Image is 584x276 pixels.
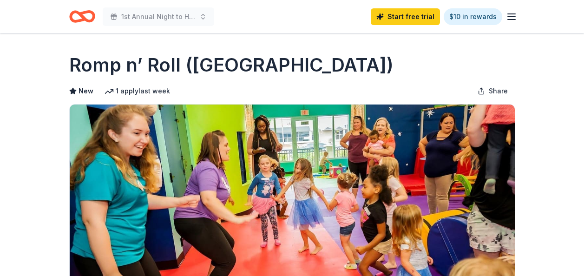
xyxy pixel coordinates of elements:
h1: Romp n’ Roll ([GEOGRAPHIC_DATA]) [69,52,394,78]
div: 1 apply last week [105,85,170,97]
span: Share [489,85,508,97]
span: New [79,85,93,97]
a: $10 in rewards [444,8,502,25]
button: 1st Annual Night to Honor Gala [103,7,214,26]
a: Start free trial [371,8,440,25]
button: Share [470,82,515,100]
a: Home [69,6,95,27]
span: 1st Annual Night to Honor Gala [121,11,196,22]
